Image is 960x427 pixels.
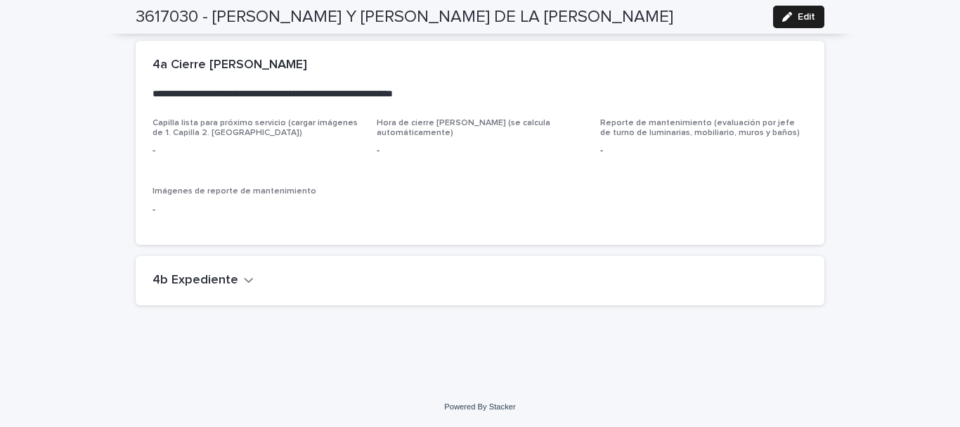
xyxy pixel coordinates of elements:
span: Hora de cierre [PERSON_NAME] (se calcula automáticamente) [377,119,550,137]
h2: 4b Expediente [153,273,238,288]
span: Edit [798,12,815,22]
button: Edit [773,6,824,28]
p: - [153,203,360,217]
p: - [153,144,360,158]
a: Powered By Stacker [444,402,515,411]
button: 4b Expediente [153,273,254,288]
span: Imágenes de reporte de mantenimiento [153,187,316,196]
p: - [600,144,807,158]
p: - [377,144,584,158]
h2: 4a Cierre [PERSON_NAME] [153,58,307,73]
span: Capilla lista para próximo servicio (cargar imágenes de 1. Capilla 2. [GEOGRAPHIC_DATA]) [153,119,358,137]
span: Reporte de mantenimiento (evaluación por jefe de turno de luminarias, mobiliario, muros y baños) [600,119,800,137]
h2: 3617030 - [PERSON_NAME] Y [PERSON_NAME] DE LA [PERSON_NAME] [136,7,673,27]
